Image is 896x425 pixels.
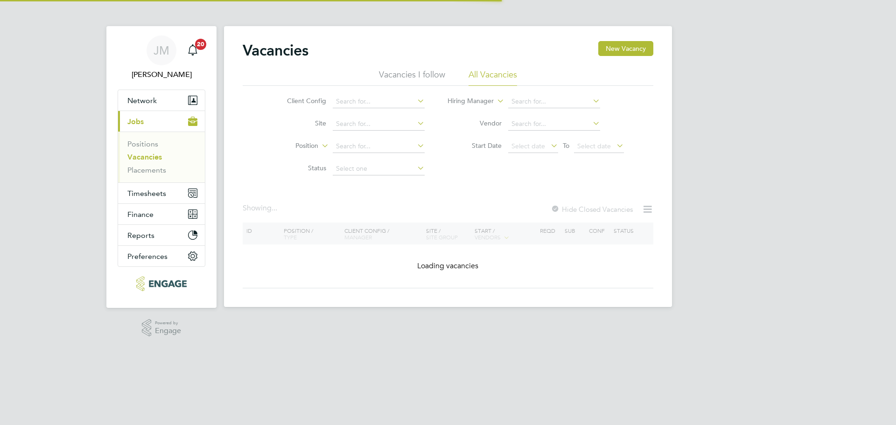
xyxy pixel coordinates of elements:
h2: Vacancies [243,41,308,60]
label: Vendor [448,119,502,127]
span: Finance [127,210,154,219]
img: xede-logo-retina.png [136,276,186,291]
button: Reports [118,225,205,245]
span: Select date [577,142,611,150]
li: All Vacancies [469,69,517,86]
input: Search for... [508,118,600,131]
input: Select one [333,162,425,175]
span: Engage [155,327,181,335]
span: JM [154,44,169,56]
a: Placements [127,166,166,174]
span: Powered by [155,319,181,327]
span: ... [272,203,277,213]
li: Vacancies I follow [379,69,445,86]
input: Search for... [333,95,425,108]
nav: Main navigation [106,26,217,308]
input: Search for... [333,118,425,131]
a: Positions [127,139,158,148]
input: Search for... [333,140,425,153]
label: Hiring Manager [440,97,494,106]
button: Preferences [118,246,205,266]
button: Jobs [118,111,205,132]
span: Preferences [127,252,168,261]
div: Showing [243,203,279,213]
span: Jasmine Mills [118,69,205,80]
a: JM[PERSON_NAME] [118,35,205,80]
input: Search for... [508,95,600,108]
span: Jobs [127,117,144,126]
a: 20 [183,35,202,65]
div: Jobs [118,132,205,182]
label: Start Date [448,141,502,150]
span: Reports [127,231,154,240]
a: Vacancies [127,153,162,161]
label: Position [265,141,318,151]
span: To [560,139,572,152]
a: Go to home page [118,276,205,291]
button: New Vacancy [598,41,653,56]
button: Timesheets [118,183,205,203]
span: Select date [511,142,545,150]
button: Finance [118,204,205,224]
label: Status [273,164,326,172]
span: Network [127,96,157,105]
button: Network [118,90,205,111]
span: 20 [195,39,206,50]
span: Timesheets [127,189,166,198]
label: Client Config [273,97,326,105]
label: Hide Closed Vacancies [551,205,633,214]
a: Powered byEngage [142,319,182,337]
label: Site [273,119,326,127]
